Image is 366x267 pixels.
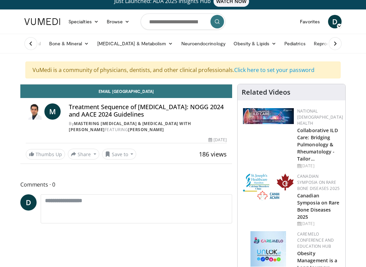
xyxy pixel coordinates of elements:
a: Canadian Symposia on Rare Bone Diseases 2025 [297,192,340,220]
a: D [20,194,37,211]
a: Bone & Mineral [45,37,93,50]
button: Save to [102,149,137,160]
a: Favorites [296,15,324,28]
div: By FEATURING [69,121,227,133]
input: Search topics, interventions [141,14,225,30]
h4: Treatment Sequence of [MEDICAL_DATA]: NOGG 2024 and AACE 2024 Guidelines [69,103,227,118]
img: 45df64a9-a6de-482c-8a90-ada250f7980c.png.150x105_q85_autocrop_double_scale_upscale_version-0.2.jpg [250,231,286,267]
a: Mastering [MEDICAL_DATA] & [MEDICAL_DATA] with [PERSON_NAME] [69,121,191,132]
a: [PERSON_NAME] [128,127,164,132]
a: Collaborative ILD Care: Bridging Pulmonology & Rheumatology - Tailor… [297,127,338,162]
div: [DATE] [208,137,227,143]
a: Thumbs Up [26,149,65,160]
a: [MEDICAL_DATA] & Metabolism [93,37,177,50]
a: M [44,103,61,120]
h4: Related Videos [242,88,290,96]
a: Email [GEOGRAPHIC_DATA] [20,84,232,98]
img: 7e341e47-e122-4d5e-9c74-d0a8aaff5d49.jpg.150x105_q85_autocrop_double_scale_upscale_version-0.2.jpg [243,108,294,124]
div: [DATE] [297,163,343,169]
span: 186 views [199,150,227,158]
a: Click here to set your password [234,66,314,74]
img: Mastering Endocrine & Diabetes with Dr. Mazhar Dalvi [26,103,42,120]
div: VuMedi is a community of physicians, dentists, and other clinical professionals. [25,62,341,78]
a: Reproductive [310,37,347,50]
a: Specialties [64,15,103,28]
a: Pediatrics [280,37,310,50]
span: Comments 0 [20,180,232,189]
a: Obesity & Lipids [229,37,280,50]
a: National [DEMOGRAPHIC_DATA] Health [297,108,343,126]
img: VuMedi Logo [24,18,60,25]
div: [DATE] [297,221,340,227]
button: Share [68,149,99,160]
a: CaReMeLO Conference and Education Hub [297,231,334,249]
a: Browse [103,15,134,28]
a: Canadian Symposia on Rare Bone Diseases 2025 [297,173,340,191]
img: 59b7dea3-8883-45d6-a110-d30c6cb0f321.png.150x105_q85_autocrop_double_scale_upscale_version-0.2.png [243,173,294,201]
a: Neuroendocrinology [177,37,229,50]
a: D [328,15,342,28]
